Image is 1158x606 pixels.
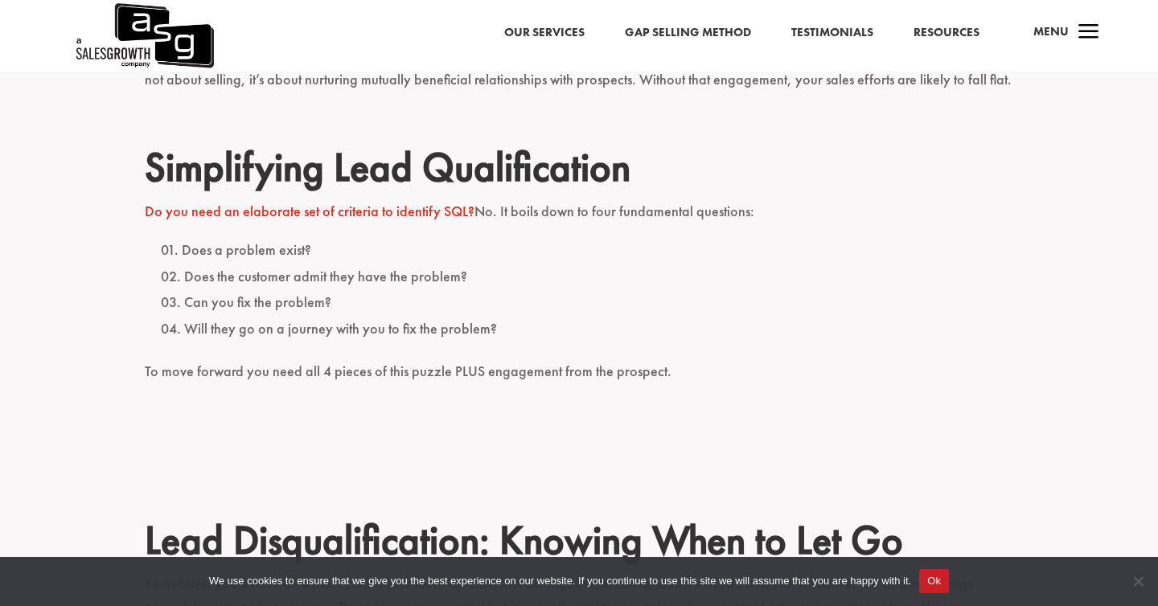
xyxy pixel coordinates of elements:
li: Does the customer admit they have the problem? [161,264,1013,289]
h2: Simplifying Lead Qualification [145,143,1013,199]
span: Menu [1033,23,1069,39]
a: Do you need an elaborate set of criteria to identify SQL? [145,202,474,220]
p: With the hundred different definitions and criteria floating around, the fundamental requirement ... [145,45,1013,106]
span: We use cookies to ensure that we give you the best experience on our website. If you continue to ... [209,573,911,589]
button: Ok [919,569,949,593]
p: To move forward you need all 4 pieces of this puzzle PLUS engagement from the prospect. [145,360,1013,398]
li: Can you fix the problem? [161,289,1013,315]
iframe: Embedded CTA [298,398,860,478]
a: Testimonials [791,23,873,43]
a: Gap Selling Method [625,23,751,43]
a: Our Services [504,23,585,43]
p: No. It boils down to four fundamental questions: [145,200,1013,238]
span: a [1073,17,1105,49]
li: Will they go on a journey with you to fix the problem? [161,316,1013,342]
h2: Lead Disqualification: Knowing When to Let Go [145,516,1013,572]
span: No [1130,573,1146,589]
a: Resources [914,23,979,43]
li: Does a problem exist? [161,237,1013,263]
